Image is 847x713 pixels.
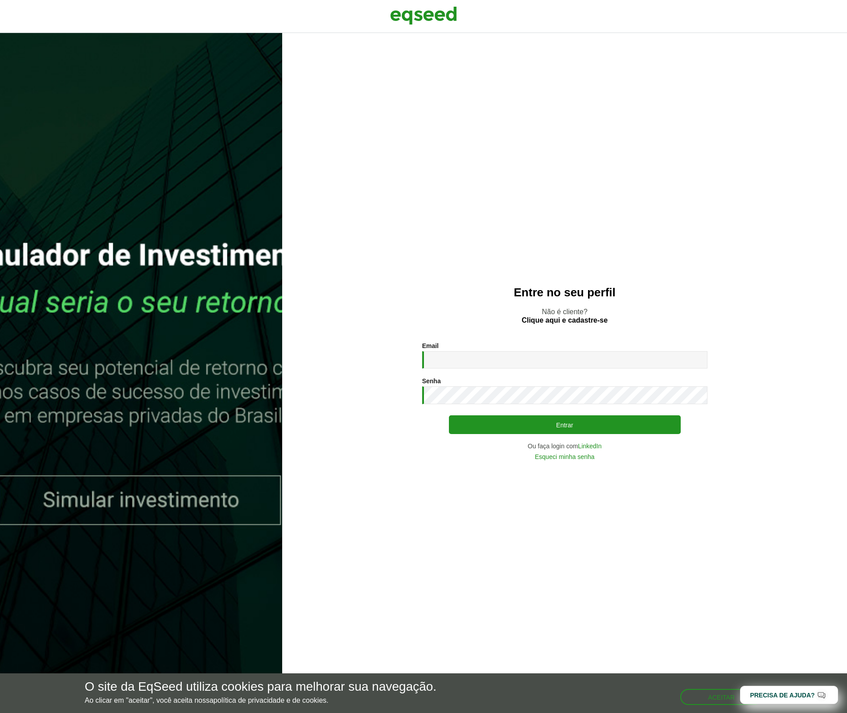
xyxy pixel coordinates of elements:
[449,415,681,434] button: Entrar
[300,307,829,324] p: Não é cliente?
[390,4,457,27] img: EqSeed Logo
[214,697,327,704] a: política de privacidade e de cookies
[422,343,439,349] label: Email
[522,317,608,324] a: Clique aqui e cadastre-se
[85,680,436,694] h5: O site da EqSeed utiliza cookies para melhorar sua navegação.
[422,443,707,449] div: Ou faça login com
[535,454,595,460] a: Esqueci minha senha
[578,443,602,449] a: LinkedIn
[422,378,441,384] label: Senha
[85,696,436,705] p: Ao clicar em "aceitar", você aceita nossa .
[300,286,829,299] h2: Entre no seu perfil
[680,689,762,705] button: Aceitar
